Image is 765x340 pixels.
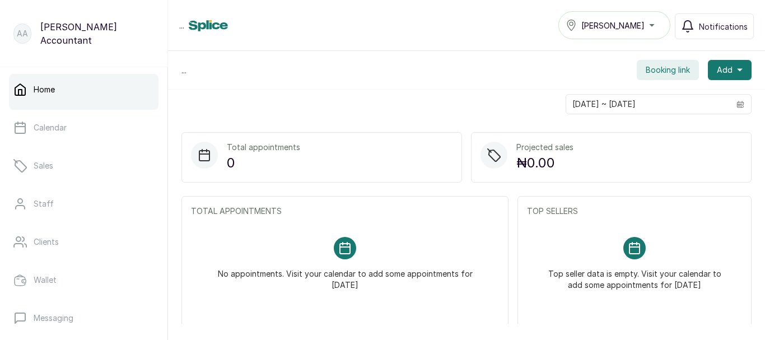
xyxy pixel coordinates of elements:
a: Messaging [9,302,158,334]
div: ... [179,20,273,31]
a: Calendar [9,112,158,143]
button: [PERSON_NAME] [558,11,670,39]
input: Select date [566,95,730,114]
p: 0 [227,153,300,173]
span: Notifications [699,21,748,32]
a: Sales [9,150,158,181]
p: Calendar [34,122,67,133]
span: [PERSON_NAME] [581,20,645,31]
span: Booking link [646,64,690,76]
span: Add [717,64,733,76]
button: Notifications [675,13,754,39]
p: Messaging [34,313,73,324]
p: Top seller data is empty. Visit your calendar to add some appointments for [DATE] [540,259,729,291]
p: AA [17,28,28,39]
p: TOP SELLERS [527,206,742,217]
a: Staff [9,188,158,220]
p: Wallet [34,274,57,286]
div: ... [168,51,765,90]
a: Clients [9,226,158,258]
button: Booking link [637,60,699,80]
p: No appointments. Visit your calendar to add some appointments for [DATE] [204,259,486,291]
p: ₦0.00 [516,153,573,173]
p: Home [34,84,55,95]
a: Home [9,74,158,105]
p: TOTAL APPOINTMENTS [191,206,499,217]
svg: calendar [736,100,744,108]
p: Clients [34,236,59,248]
p: Projected sales [516,142,573,153]
button: Add [708,60,752,80]
p: Total appointments [227,142,300,153]
p: [PERSON_NAME] Accountant [40,20,154,47]
p: Staff [34,198,54,209]
a: Wallet [9,264,158,296]
p: Sales [34,160,53,171]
